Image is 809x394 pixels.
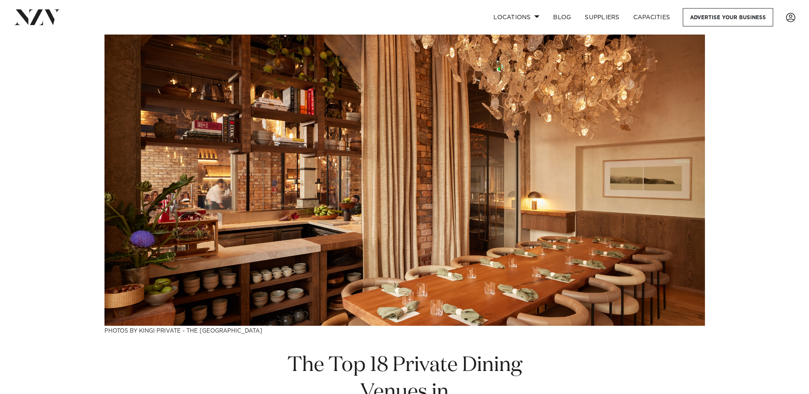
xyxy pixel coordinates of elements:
[546,8,578,26] a: BLOG
[104,35,705,326] img: The Top 18 Private Dining Venues in Auckland
[626,8,677,26] a: Capacities
[104,326,705,335] h3: Photos by kingi Private - The [GEOGRAPHIC_DATA]
[683,8,773,26] a: Advertise your business
[14,9,60,25] img: nzv-logo.png
[487,8,546,26] a: Locations
[578,8,626,26] a: SUPPLIERS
